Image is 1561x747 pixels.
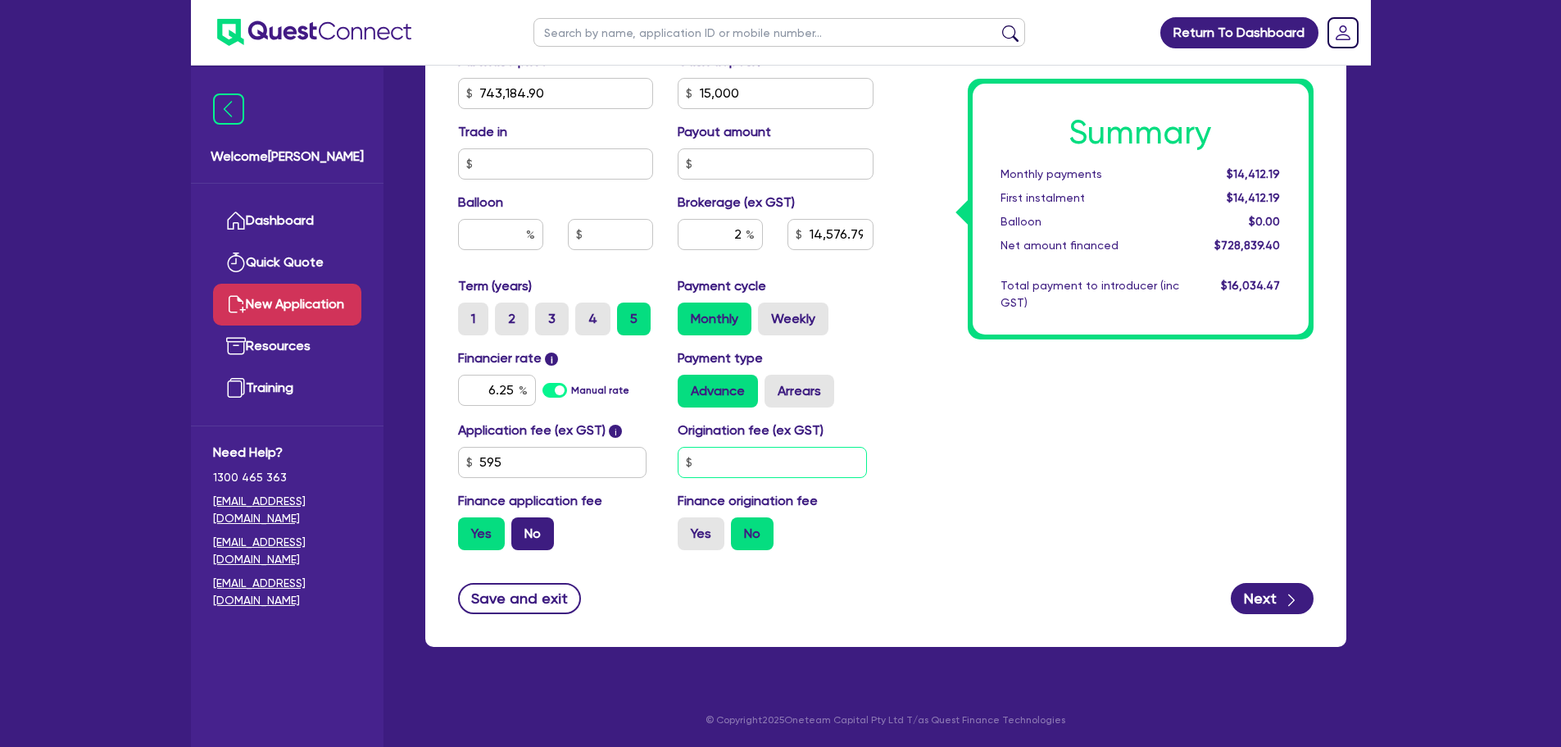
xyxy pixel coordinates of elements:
[511,517,554,550] label: No
[678,491,818,511] label: Finance origination fee
[988,237,1191,254] div: Net amount financed
[226,294,246,314] img: new-application
[458,421,606,440] label: Application fee (ex GST)
[495,303,529,335] label: 2
[213,367,361,409] a: Training
[213,534,361,568] a: [EMAIL_ADDRESS][DOMAIN_NAME]
[226,253,246,272] img: quick-quote
[1160,17,1318,48] a: Return To Dashboard
[211,147,364,166] span: Welcome [PERSON_NAME]
[458,276,532,296] label: Term (years)
[213,93,244,125] img: icon-menu-close
[545,353,558,366] span: i
[609,425,622,438] span: i
[213,326,361,367] a: Resources
[678,517,724,550] label: Yes
[1214,239,1280,252] span: $728,839.40
[765,375,834,408] label: Arrears
[678,193,795,212] label: Brokerage (ex GST)
[226,378,246,398] img: training
[226,336,246,356] img: resources
[213,284,361,326] a: New Application
[458,583,582,614] button: Save and exit
[458,348,559,368] label: Financier rate
[678,421,824,440] label: Origination fee (ex GST)
[1322,11,1364,54] a: Dropdown toggle
[213,443,361,462] span: Need Help?
[1231,583,1314,614] button: Next
[678,375,758,408] label: Advance
[533,18,1025,47] input: Search by name, application ID or mobile number...
[988,277,1191,312] div: Total payment to introducer (inc GST)
[1249,215,1280,228] span: $0.00
[213,242,361,284] a: Quick Quote
[458,517,505,550] label: Yes
[414,713,1358,727] p: © Copyright 2025 Oneteam Capital Pty Ltd T/as Quest Finance Technologies
[1001,113,1281,153] h1: Summary
[213,493,361,527] a: [EMAIL_ADDRESS][DOMAIN_NAME]
[678,348,763,368] label: Payment type
[217,19,411,46] img: quest-connect-logo-blue
[758,303,828,335] label: Weekly
[1227,191,1280,204] span: $14,412.19
[213,575,361,609] a: [EMAIL_ADDRESS][DOMAIN_NAME]
[988,189,1191,207] div: First instalment
[458,122,507,142] label: Trade in
[617,303,651,335] label: 5
[1221,279,1280,292] span: $16,034.47
[988,166,1191,183] div: Monthly payments
[678,276,766,296] label: Payment cycle
[988,213,1191,230] div: Balloon
[1227,167,1280,180] span: $14,412.19
[678,303,751,335] label: Monthly
[458,491,602,511] label: Finance application fee
[535,303,569,335] label: 3
[458,303,488,335] label: 1
[458,193,503,212] label: Balloon
[213,200,361,242] a: Dashboard
[571,383,629,398] label: Manual rate
[731,517,774,550] label: No
[213,469,361,486] span: 1300 465 363
[678,122,771,142] label: Payout amount
[575,303,610,335] label: 4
